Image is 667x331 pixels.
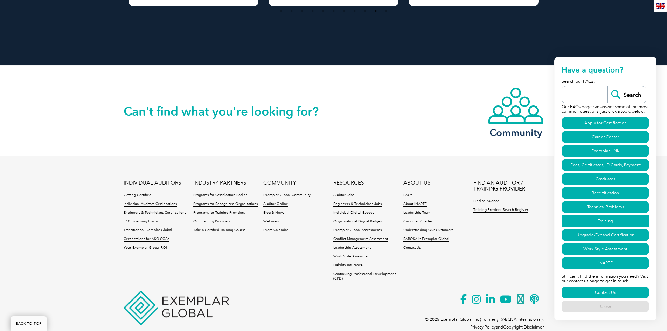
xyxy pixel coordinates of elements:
[562,145,649,157] a: Exemplar LINK
[333,228,382,233] a: Exemplar Global Assessments
[263,219,279,224] a: Webinars
[562,131,649,143] a: Career Center
[278,7,285,14] button: 1 of 4
[124,291,229,325] img: Exemplar Global
[193,219,230,224] a: Our Training Providers
[562,243,649,255] a: Work Style Assessment
[193,193,247,198] a: Programs for Certification Bodies
[333,211,374,215] a: Individual Digital Badges
[309,7,316,14] button: 4 of 4
[403,202,427,207] a: About iNARTE
[333,254,371,259] a: Work Style Assessment
[488,128,544,137] h3: Community
[333,246,371,250] a: Leadership Assessment
[333,263,363,268] a: Liability Insurance
[562,301,649,312] a: Close
[330,7,337,14] button: 6 of 4
[341,7,348,14] button: 7 of 4
[333,219,382,224] a: Organizational Digital Badges
[333,202,382,207] a: Engineers & Technicians Jobs
[562,229,649,241] a: Upgrade/Expand Certification
[488,87,544,125] img: icon-community.webp
[124,246,167,250] a: Your Exemplar Global ROI
[470,323,544,331] p: and
[562,270,649,285] p: Still can't find the information you need? Visit our contact us page to get in touch.
[11,316,47,331] a: BACK TO TOP
[488,87,544,137] a: Community
[263,180,296,186] a: COMMUNITY
[124,193,151,198] a: Getting Certified
[473,208,528,213] a: Training Provider Search Register
[333,193,354,198] a: Auditor Jobs
[562,215,649,227] a: Training
[124,202,177,207] a: Individual Auditors Certifications
[403,219,432,224] a: Customer Charter
[562,287,649,298] a: Contact Us
[607,86,646,103] input: Search
[562,159,649,171] a: Fees, Certificates, ID Cards, Payment
[562,78,649,86] p: Search our FAQs:
[193,211,245,215] a: Programs for Training Providers
[263,202,288,207] a: Auditor Online
[333,180,364,186] a: RESOURCES
[383,7,390,14] button: 11 of 4
[562,64,649,78] h2: Have a question?
[503,325,544,330] a: Copyright Disclaimer
[351,7,358,14] button: 8 of 4
[124,106,334,117] h2: Can't find what you're looking for?
[473,180,543,192] a: FIND AN AUDITOR / TRAINING PROVIDER
[333,272,403,281] a: Continuing Professional Development (CPD)
[320,7,327,14] button: 5 of 4
[470,325,496,330] a: Privacy Policy
[425,316,544,323] p: © 2025 Exemplar Global Inc (Formerly RABQSA International).
[473,199,499,204] a: Find an Auditor
[193,180,246,186] a: INDUSTRY PARTNERS
[288,7,295,14] button: 2 of 4
[193,202,258,207] a: Programs for Recognized Organizations
[403,246,421,250] a: Contact Us
[562,173,649,185] a: Graduates
[562,257,649,269] a: iNARTE
[263,211,284,215] a: Blog & News
[403,237,449,242] a: RABQSA is Exemplar Global
[193,228,246,233] a: Take a Certified Training Course
[403,228,453,233] a: Understanding Our Customers
[124,180,181,186] a: INDIVIDUAL AUDITORS
[562,187,649,199] a: Recertification
[124,237,169,242] a: Certifications for ASQ CQAs
[403,211,431,215] a: Leadership Team
[124,219,158,224] a: FCC Licensing Exams
[263,193,311,198] a: Exemplar Global Community
[124,228,172,233] a: Transition to Exemplar Global
[403,193,412,198] a: FAQs
[372,7,379,14] button: 10 of 4
[403,180,430,186] a: ABOUT US
[562,103,649,116] p: Our FAQs page can answer some of the most common questions, just click a topic below:
[299,7,306,14] button: 3 of 4
[562,117,649,129] a: Apply for Certification
[562,201,649,213] a: Technical Problems
[656,3,665,9] img: en
[362,7,369,14] button: 9 of 4
[263,228,288,233] a: Event Calendar
[333,237,388,242] a: Conflict Management Assessment
[124,211,186,215] a: Engineers & Technicians Certifications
